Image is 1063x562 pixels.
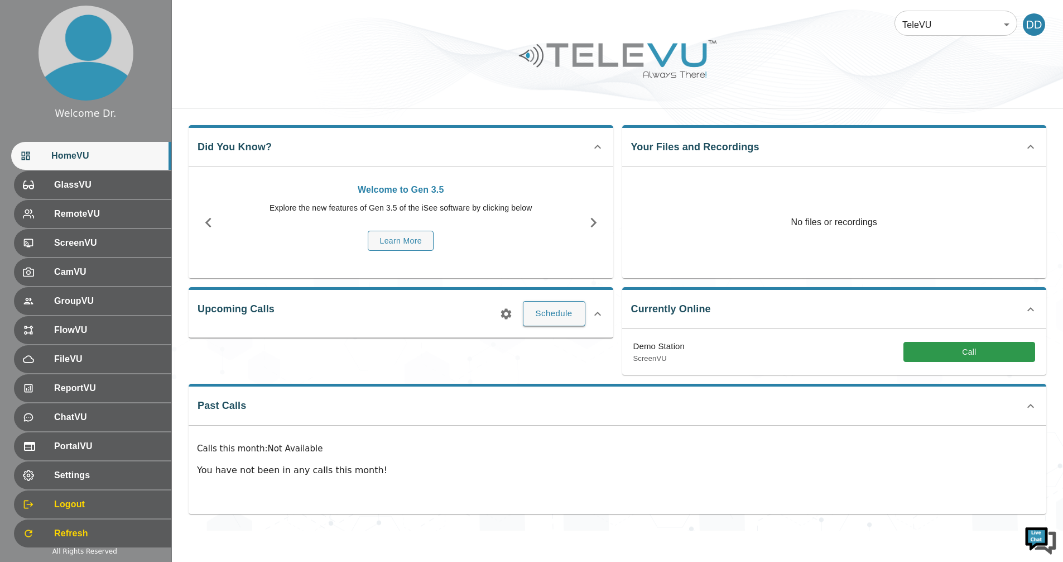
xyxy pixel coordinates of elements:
div: Refresh [14,520,171,547]
div: Welcome Dr. [55,106,116,121]
div: ScreenVU [14,229,171,257]
span: Logout [54,498,162,511]
span: GlassVU [54,178,162,192]
span: PortalVU [54,440,162,453]
span: GroupVU [54,294,162,308]
p: Demo Station [633,340,685,353]
button: Learn More [368,231,434,251]
div: PortalVU [14,432,171,460]
span: ScreenVU [54,236,162,250]
img: Logo [517,36,718,82]
img: profile.png [39,6,133,101]
div: FileVU [14,345,171,373]
div: Logout [14,490,171,518]
button: Call [903,342,1035,363]
span: Refresh [54,527,162,540]
div: FlowVU [14,316,171,344]
div: RemoteVU [14,200,171,228]
p: ScreenVU [633,353,685,364]
p: You have not been in any calls this month! [197,464,1038,477]
div: ChatVU [14,403,171,431]
span: CamVU [54,265,162,279]
p: No files or recordings [622,166,1047,278]
span: ChatVU [54,411,162,424]
span: FileVU [54,353,162,366]
span: HomeVU [51,149,162,163]
p: Calls this month : Not Available [197,442,1038,455]
p: Welcome to Gen 3.5 [234,183,568,197]
span: ReportVU [54,382,162,395]
img: Chat Widget [1024,523,1057,556]
span: Settings [54,469,162,482]
div: TeleVU [894,9,1017,40]
div: GroupVU [14,287,171,315]
div: GlassVU [14,171,171,199]
button: Schedule [523,301,585,326]
span: FlowVU [54,323,162,337]
div: CamVU [14,258,171,286]
div: Settings [14,461,171,489]
div: HomeVU [11,142,171,170]
span: RemoteVU [54,207,162,221]
div: DD [1023,13,1045,36]
p: Explore the new features of Gen 3.5 of the iSee software by clicking below [234,202,568,214]
div: ReportVU [14,374,171,402]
